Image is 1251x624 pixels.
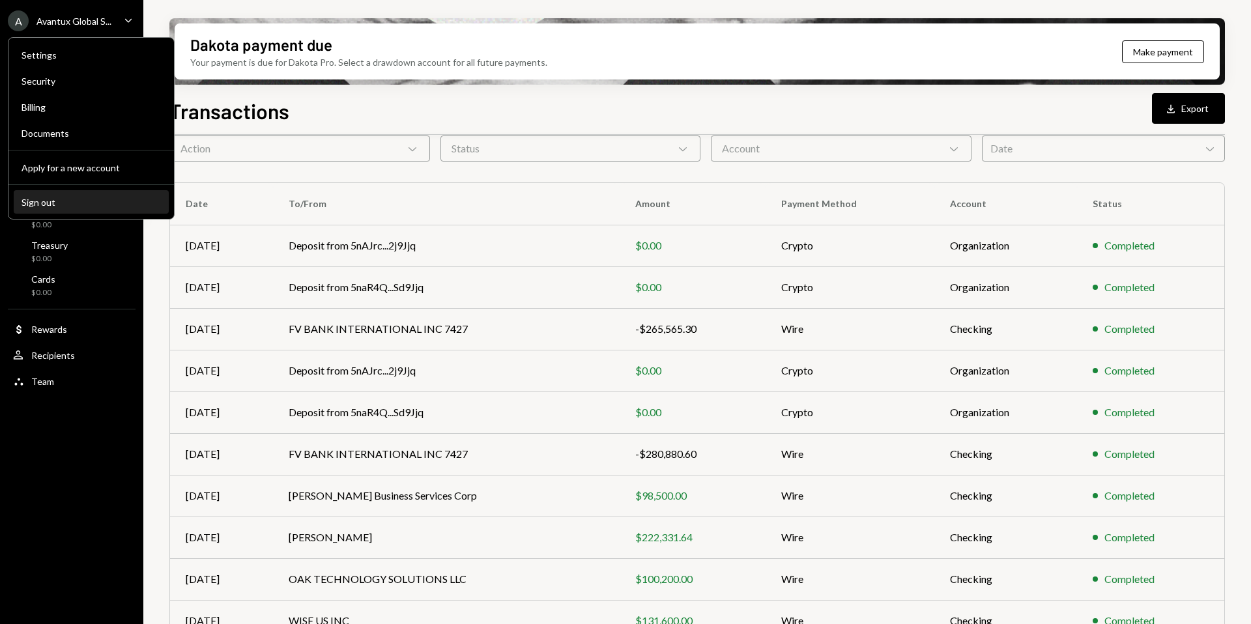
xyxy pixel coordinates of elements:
td: [PERSON_NAME] Business Services Corp [273,475,620,517]
div: Completed [1104,363,1155,378]
a: Recipients [8,343,136,367]
td: Checking [934,433,1077,475]
button: Make payment [1122,40,1204,63]
td: Wire [766,558,934,600]
td: Organization [934,391,1077,433]
div: [DATE] [186,321,257,337]
div: Completed [1104,238,1155,253]
div: Apply for a new account [22,162,161,173]
td: Wire [766,433,934,475]
div: [DATE] [186,571,257,587]
div: -$280,880.60 [635,446,750,462]
a: Billing [14,95,169,119]
div: $0.00 [635,404,750,420]
div: $0.00 [635,279,750,295]
button: Sign out [14,191,169,214]
td: [PERSON_NAME] [273,517,620,558]
button: Apply for a new account [14,156,169,180]
td: Checking [934,308,1077,350]
div: Security [22,76,161,87]
div: Completed [1104,446,1155,462]
div: $0.00 [31,253,68,264]
div: Account [711,135,971,162]
td: FV BANK INTERNATIONAL INC 7427 [273,308,620,350]
td: Deposit from 5nAJrc...2j9Jjq [273,350,620,391]
th: Account [934,183,1077,225]
td: Deposit from 5naR4Q...Sd9Jjq [273,266,620,308]
a: Security [14,69,169,92]
td: OAK TECHNOLOGY SOLUTIONS LLC [273,558,620,600]
div: Recipients [31,350,75,361]
td: Deposit from 5naR4Q...Sd9Jjq [273,391,620,433]
div: [DATE] [186,530,257,545]
td: Deposit from 5nAJrc...2j9Jjq [273,225,620,266]
th: To/From [273,183,620,225]
td: Crypto [766,350,934,391]
div: [DATE] [186,446,257,462]
div: Action [169,135,430,162]
td: Wire [766,475,934,517]
div: Completed [1104,404,1155,420]
div: Settings [22,50,161,61]
div: Sign out [22,197,161,208]
div: [DATE] [186,404,257,420]
div: Completed [1104,571,1155,587]
div: $0.00 [31,220,63,231]
td: Wire [766,517,934,558]
td: Wire [766,308,934,350]
th: Status [1077,183,1224,225]
div: Completed [1104,488,1155,503]
button: Export [1152,93,1225,124]
th: Payment Method [766,183,934,225]
a: Documents [14,121,169,145]
td: Crypto [766,266,934,308]
div: [DATE] [186,238,257,253]
td: Crypto [766,391,934,433]
div: Completed [1104,279,1155,295]
div: [DATE] [186,488,257,503]
div: Dakota payment due [190,34,332,55]
td: Organization [934,225,1077,266]
td: Crypto [766,225,934,266]
div: [DATE] [186,363,257,378]
div: $0.00 [31,287,55,298]
div: $222,331.64 [635,530,750,545]
div: Completed [1104,530,1155,545]
a: Cards$0.00 [8,270,136,301]
div: Billing [22,102,161,113]
div: Cards [31,274,55,285]
div: Your payment is due for Dakota Pro. Select a drawdown account for all future payments. [190,55,547,69]
td: Checking [934,558,1077,600]
div: $100,200.00 [635,571,750,587]
div: Treasury [31,240,68,251]
td: Checking [934,517,1077,558]
div: Avantux Global S... [36,16,111,27]
a: Settings [14,43,169,66]
div: Completed [1104,321,1155,337]
td: Organization [934,350,1077,391]
div: -$265,565.30 [635,321,750,337]
a: Treasury$0.00 [8,236,136,267]
h1: Transactions [169,98,289,124]
div: Date [982,135,1225,162]
div: $98,500.00 [635,488,750,503]
div: $0.00 [635,363,750,378]
div: $0.00 [635,238,750,253]
div: Documents [22,128,161,139]
div: Team [31,376,54,387]
div: Rewards [31,324,67,335]
div: Status [440,135,701,162]
td: Checking [934,475,1077,517]
a: Rewards [8,317,136,341]
td: Organization [934,266,1077,308]
td: FV BANK INTERNATIONAL INC 7427 [273,433,620,475]
th: Amount [620,183,766,225]
th: Date [170,183,273,225]
div: A [8,10,29,31]
div: [DATE] [186,279,257,295]
a: Team [8,369,136,393]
